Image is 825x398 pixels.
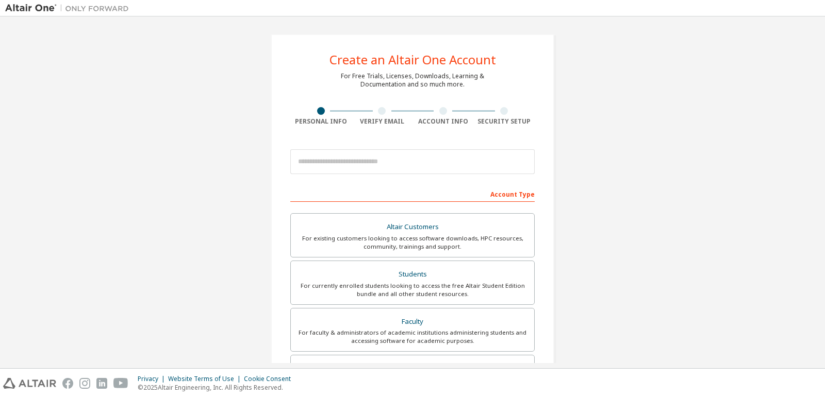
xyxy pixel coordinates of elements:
div: Faculty [297,315,528,329]
div: Account Info [412,117,474,126]
div: For faculty & administrators of academic institutions administering students and accessing softwa... [297,328,528,345]
img: youtube.svg [113,378,128,389]
div: Website Terms of Use [168,375,244,383]
div: Everyone else [297,361,528,376]
div: Create an Altair One Account [329,54,496,66]
p: © 2025 Altair Engineering, Inc. All Rights Reserved. [138,383,297,392]
div: Personal Info [290,117,352,126]
div: For existing customers looking to access software downloads, HPC resources, community, trainings ... [297,234,528,251]
div: Students [297,267,528,282]
img: altair_logo.svg [3,378,56,389]
img: facebook.svg [62,378,73,389]
div: For Free Trials, Licenses, Downloads, Learning & Documentation and so much more. [341,72,484,89]
img: Altair One [5,3,134,13]
div: Altair Customers [297,220,528,234]
img: linkedin.svg [96,378,107,389]
div: Privacy [138,375,168,383]
div: Security Setup [474,117,535,126]
img: instagram.svg [79,378,90,389]
div: Verify Email [352,117,413,126]
div: Cookie Consent [244,375,297,383]
div: Account Type [290,185,535,202]
div: For currently enrolled students looking to access the free Altair Student Edition bundle and all ... [297,282,528,298]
